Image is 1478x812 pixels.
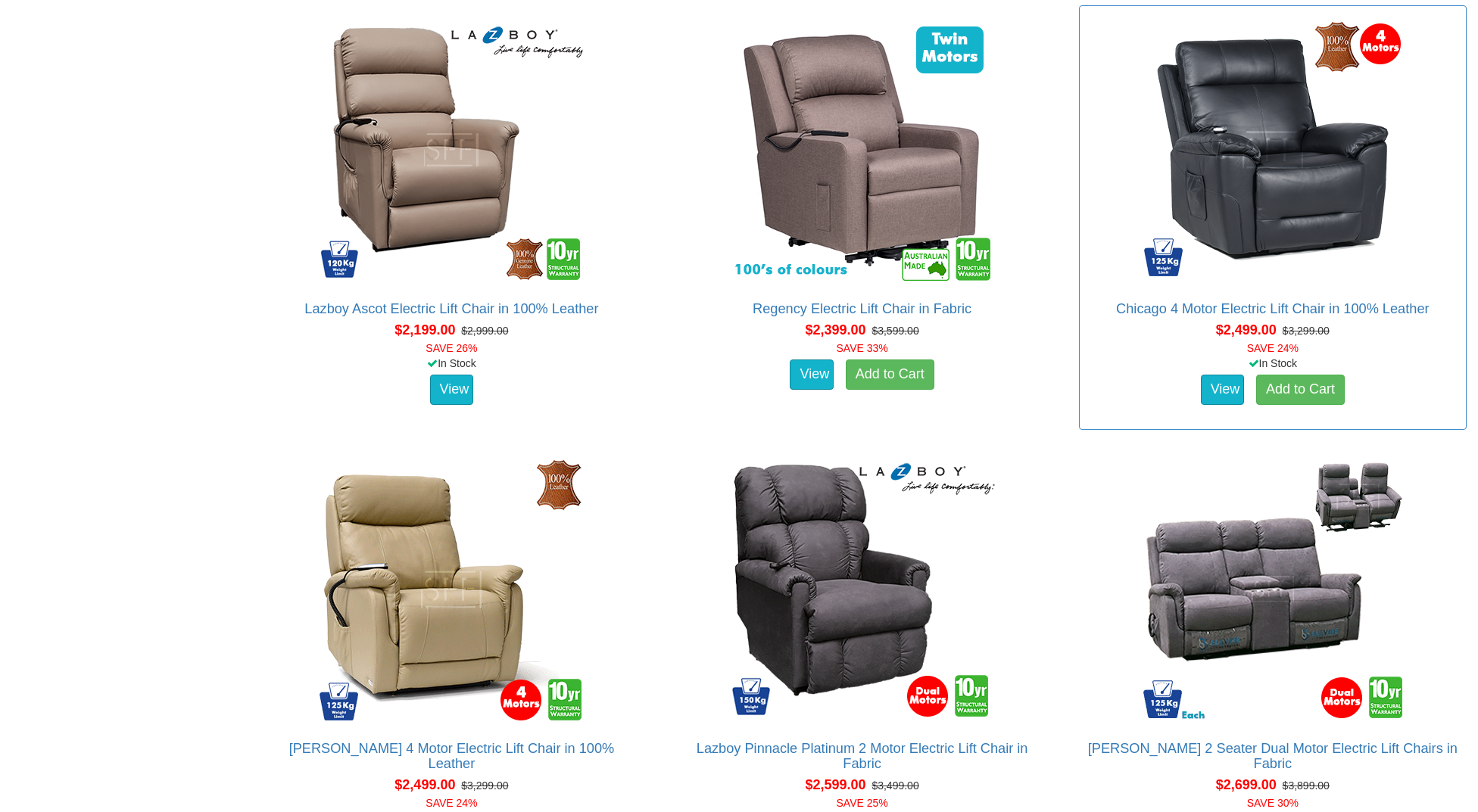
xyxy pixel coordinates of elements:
[1116,301,1429,316] a: Chicago 4 Motor Electric Lift Chair in 100% Leather
[753,301,971,316] a: Regency Electric Lift Chair in Fabric
[806,322,866,338] span: $2,399.00
[726,14,999,286] img: Regency Electric Lift Chair in Fabric
[1247,797,1299,809] font: SAVE 30%
[254,356,648,371] div: In Stock
[726,453,999,726] img: Lazboy Pinnacle Platinum 2 Motor Electric Lift Chair in Fabric
[1256,375,1345,405] a: Add to Cart
[426,342,477,354] font: SAVE 26%
[315,14,588,286] img: Lazboy Ascot Electric Lift Chair in 100% Leather
[1088,741,1458,771] a: [PERSON_NAME] 2 Seater Dual Motor Electric Lift Chairs in Fabric
[1283,779,1330,792] del: $3,899.00
[315,453,588,726] img: Dalton 4 Motor Electric Lift Chair in 100% Leather
[304,301,598,316] a: Lazboy Ascot Electric Lift Chair in 100% Leather
[1247,342,1299,354] font: SAVE 24%
[1137,14,1409,286] img: Chicago 4 Motor Electric Lift Chair in 100% Leather
[394,777,455,792] span: $2,499.00
[461,779,508,792] del: $3,299.00
[1283,325,1330,337] del: $3,299.00
[426,797,477,809] font: SAVE 24%
[430,375,474,405] a: View
[790,359,834,390] a: View
[872,325,918,337] del: $3,599.00
[1076,356,1470,371] div: In Stock
[394,322,455,338] span: $2,199.00
[697,741,1028,771] a: Lazboy Pinnacle Platinum 2 Motor Electric Lift Chair in Fabric
[806,777,866,792] span: $2,599.00
[461,325,508,337] del: $2,999.00
[1216,777,1277,792] span: $2,699.00
[846,359,934,390] a: Add to Cart
[837,797,888,809] font: SAVE 25%
[1201,375,1245,405] a: View
[289,741,615,771] a: [PERSON_NAME] 4 Motor Electric Lift Chair in 100% Leather
[1137,453,1409,726] img: Dalton 2 Seater Dual Motor Electric Lift Chairs in Fabric
[837,342,888,354] font: SAVE 33%
[1216,322,1277,338] span: $2,499.00
[872,779,918,792] del: $3,499.00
